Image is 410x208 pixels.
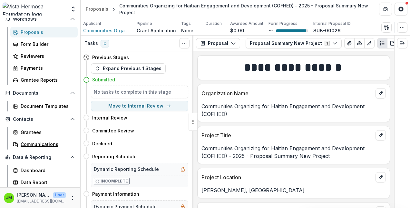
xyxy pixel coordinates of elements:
[181,27,193,34] p: None
[313,21,351,26] p: Internal Proposal ID
[53,192,66,198] p: User
[3,14,78,24] button: Open Workflows
[376,130,386,140] button: edit
[201,89,373,97] p: Organization Name
[94,88,185,95] h5: No tasks to complete in this stage
[21,53,73,59] div: Reviewers
[206,21,222,26] p: Duration
[101,178,128,184] p: Incomplete
[344,38,355,48] button: View Attached Files
[377,38,387,48] button: Plaintext view
[21,65,73,71] div: Payments
[101,40,109,47] span: 0
[13,155,67,160] span: Data & Reporting
[10,63,78,73] a: Payments
[10,127,78,138] a: Grantees
[10,51,78,61] a: Reviewers
[10,165,78,176] a: Dashboard
[137,21,152,26] p: Pipeline
[21,103,73,109] div: Document Templates
[3,3,66,16] img: Vista Hermosa Foundation logo
[201,173,373,181] p: Project Location
[21,141,73,148] div: Communications
[92,127,134,134] h4: Committee Review
[94,166,159,172] h5: Dynamic Reporting Schedule
[92,54,129,61] h4: Previous Stages
[83,4,111,14] a: Proposals
[201,102,386,118] p: Communities Organizing for Haitian Engagement and Development (COFHED)
[3,114,78,124] button: Open Contacts
[376,88,386,99] button: edit
[397,38,407,48] button: Expand right
[201,144,386,160] p: Communities Organizing for Haitian Engagement and Development (COFHED) - 2025 - Proposal Summary ...
[86,5,108,12] div: Proposals
[10,39,78,49] a: Form Builder
[379,3,392,16] button: Partners
[13,117,67,122] span: Contacts
[92,114,127,121] h4: Internal Review
[91,101,188,111] button: Move to Internal Review
[69,194,76,202] button: More
[92,191,139,197] h4: Payment Information
[21,41,73,47] div: Form Builder
[21,179,73,186] div: Data Report
[92,140,112,147] h4: Declined
[119,2,369,16] div: Communities Organizing for Haitian Engagement and Development (COFHED) - 2025 - Proposal Summary ...
[137,27,176,34] p: Grant Application
[3,152,78,162] button: Open Data & Reporting
[179,38,190,48] button: Toggle View Cancelled Tasks
[13,16,67,22] span: Workflows
[21,77,73,83] div: Grantee Reports
[21,29,73,36] div: Proposals
[84,41,98,46] h3: Tasks
[83,27,132,34] a: Communities Organizing for Haitian Engagement and Development (COFHED)
[69,3,78,16] button: Open entity switcher
[10,27,78,37] a: Proposals
[92,76,115,83] h4: Submitted
[268,28,273,33] p: 94 %
[3,88,78,98] button: Open Documents
[17,192,50,198] p: [PERSON_NAME]
[83,1,371,17] nav: breadcrumb
[268,21,298,26] p: Form Progress
[376,172,386,182] button: edit
[246,38,342,48] button: Proposal Summary New Project1
[387,38,397,48] button: PDF view
[17,198,66,204] p: [EMAIL_ADDRESS][DOMAIN_NAME]
[83,21,101,26] p: Applicant
[230,27,244,34] p: $0.00
[10,101,78,111] a: Document Templates
[395,3,407,16] button: Get Help
[201,131,373,139] p: Project Title
[91,63,166,74] button: Expand Previous 1 Stages
[21,129,73,136] div: Grantees
[92,153,137,160] h4: Reporting Schedule
[201,186,386,194] p: [PERSON_NAME], [GEOGRAPHIC_DATA]
[196,38,240,48] button: Proposal
[230,21,263,26] p: Awarded Amount
[21,167,73,174] div: Dashboard
[181,21,191,26] p: Tags
[6,196,12,200] div: Jerry Martinez
[13,90,67,96] span: Documents
[10,139,78,150] a: Communications
[313,27,341,34] p: SUB-00026
[10,75,78,85] a: Grantee Reports
[10,177,78,188] a: Data Report
[364,38,375,48] button: Edit as form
